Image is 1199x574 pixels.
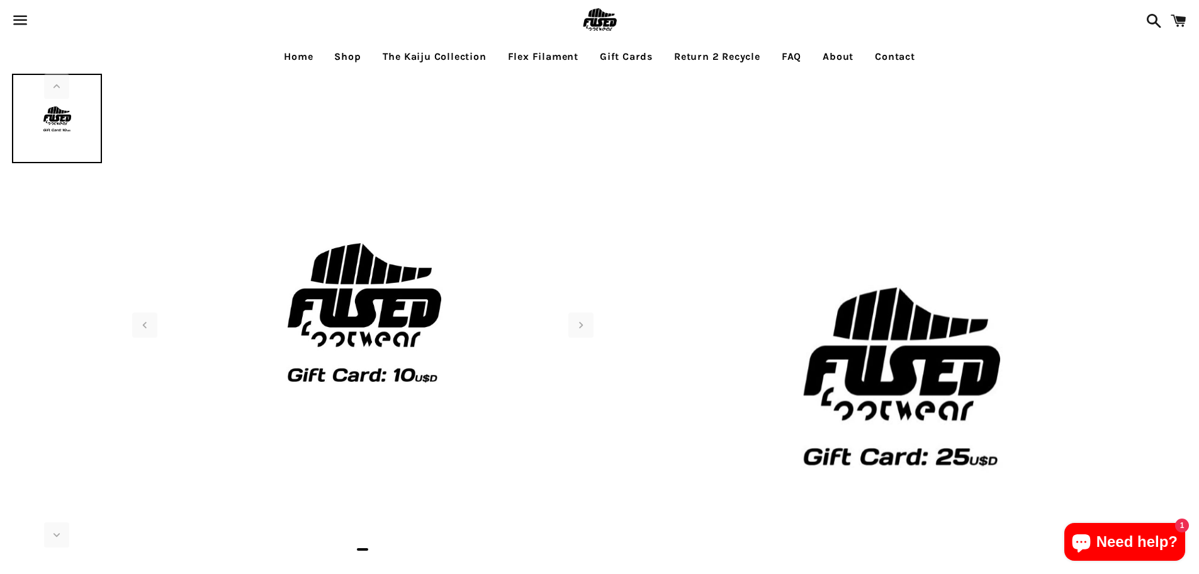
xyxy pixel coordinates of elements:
[665,41,770,72] a: Return 2 Recycle
[498,41,588,72] a: Flex Filament
[357,548,368,551] span: Go to slide 1
[590,41,662,72] a: Gift Cards
[1061,523,1189,564] inbox-online-store-chat: Shopify online store chat
[325,41,370,72] a: Shop
[865,41,925,72] a: Contact
[373,41,496,72] a: The Kaiju Collection
[772,41,811,72] a: FAQ
[274,41,322,72] a: Home
[12,74,101,163] img: [3D printed Shoes] - lightweight custom 3dprinted shoes sneakers sandals fused footwear
[132,313,157,338] div: Previous slide
[813,41,863,72] a: About
[568,313,594,338] div: Next slide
